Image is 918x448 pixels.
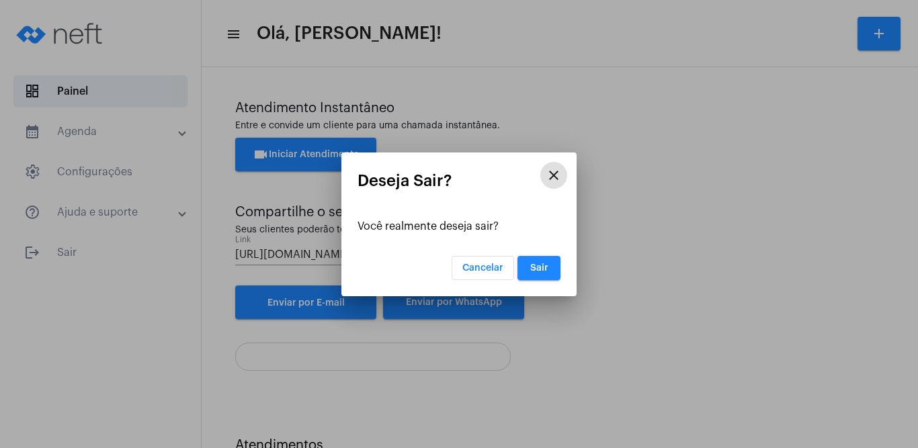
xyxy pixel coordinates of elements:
[358,220,560,232] div: Você realmente deseja sair?
[530,263,548,273] span: Sair
[462,263,503,273] span: Cancelar
[452,256,514,280] button: Cancelar
[517,256,560,280] button: Sair
[546,167,562,183] mat-icon: close
[358,172,560,189] mat-card-title: Deseja Sair?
